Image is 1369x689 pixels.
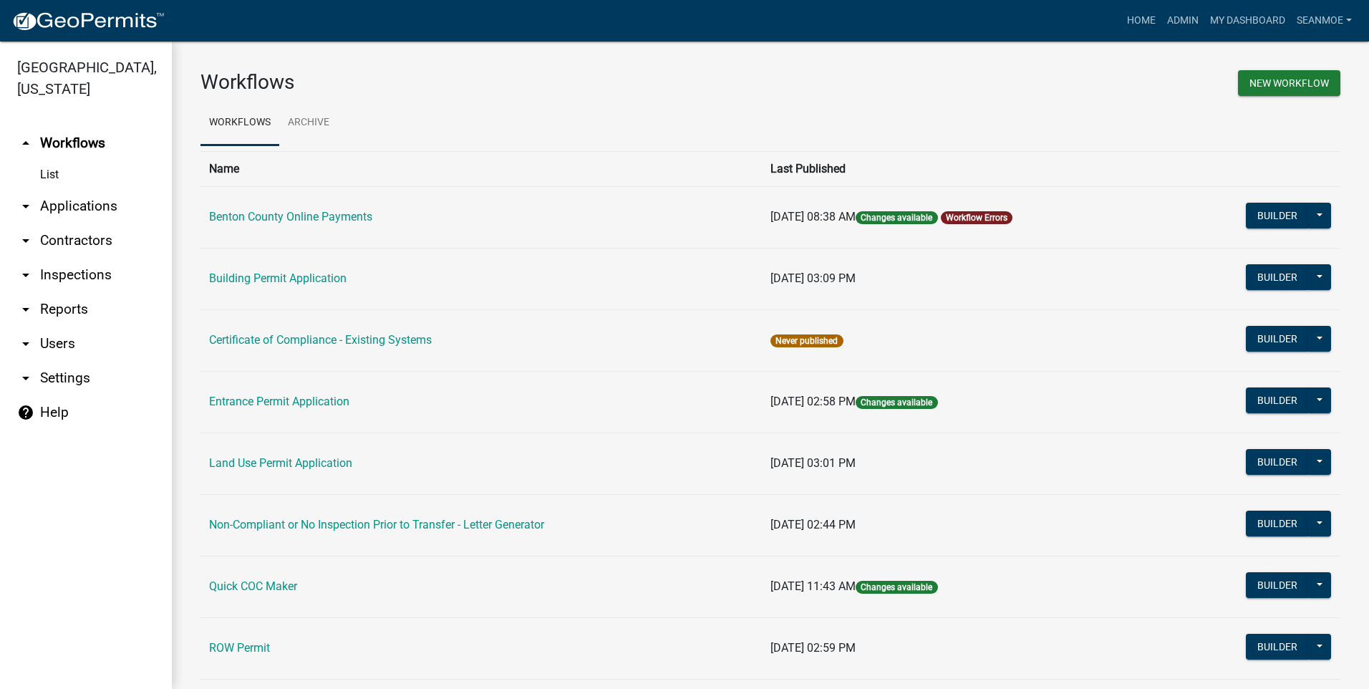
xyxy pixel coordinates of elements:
[209,271,347,285] a: Building Permit Application
[17,232,34,249] i: arrow_drop_down
[770,271,856,285] span: [DATE] 03:09 PM
[1246,387,1309,413] button: Builder
[1238,70,1340,96] button: New Workflow
[209,579,297,593] a: Quick COC Maker
[1246,572,1309,598] button: Builder
[762,151,1175,186] th: Last Published
[770,641,856,655] span: [DATE] 02:59 PM
[1161,7,1204,34] a: Admin
[1246,326,1309,352] button: Builder
[1246,634,1309,660] button: Builder
[17,301,34,318] i: arrow_drop_down
[1246,511,1309,536] button: Builder
[856,396,937,409] span: Changes available
[209,456,352,470] a: Land Use Permit Application
[1121,7,1161,34] a: Home
[209,518,544,531] a: Non-Compliant or No Inspection Prior to Transfer - Letter Generator
[1291,7,1358,34] a: SeanMoe
[770,210,856,223] span: [DATE] 08:38 AM
[279,100,338,146] a: Archive
[1246,203,1309,228] button: Builder
[770,334,843,347] span: Never published
[1246,449,1309,475] button: Builder
[770,518,856,531] span: [DATE] 02:44 PM
[770,579,856,593] span: [DATE] 11:43 AM
[17,335,34,352] i: arrow_drop_down
[209,333,432,347] a: Certificate of Compliance - Existing Systems
[856,581,937,594] span: Changes available
[17,135,34,152] i: arrow_drop_up
[17,404,34,421] i: help
[209,210,372,223] a: Benton County Online Payments
[209,641,270,655] a: ROW Permit
[946,213,1007,223] a: Workflow Errors
[770,395,856,408] span: [DATE] 02:58 PM
[17,198,34,215] i: arrow_drop_down
[1246,264,1309,290] button: Builder
[200,70,760,95] h3: Workflows
[1204,7,1291,34] a: My Dashboard
[17,370,34,387] i: arrow_drop_down
[209,395,349,408] a: Entrance Permit Application
[200,100,279,146] a: Workflows
[770,456,856,470] span: [DATE] 03:01 PM
[200,151,762,186] th: Name
[856,211,937,224] span: Changes available
[17,266,34,284] i: arrow_drop_down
